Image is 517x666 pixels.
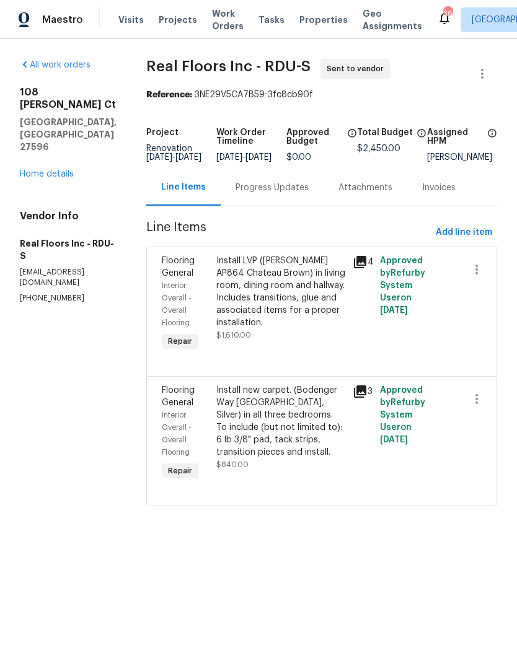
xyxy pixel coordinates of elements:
[216,461,249,468] span: $840.00
[216,384,345,458] div: Install new carpet. (Bodenger Way [GEOGRAPHIC_DATA], Silver) in all three bedrooms. To include (b...
[20,86,117,111] h2: 108 [PERSON_NAME] Ct
[245,153,272,162] span: [DATE]
[427,128,484,146] h5: Assigned HPM
[20,267,117,288] p: [EMAIL_ADDRESS][DOMAIN_NAME]
[216,153,272,162] span: -
[162,411,192,456] span: Interior Overall - Overall Flooring
[357,128,413,137] h5: Total Budget
[357,144,400,153] span: $2,450.00
[236,182,309,194] div: Progress Updates
[163,335,197,348] span: Repair
[487,128,497,153] span: The hpm assigned to this work order.
[146,144,201,162] span: Renovation
[286,128,343,146] h5: Approved Budget
[353,384,373,399] div: 3
[162,282,192,326] span: Interior Overall - Overall Flooring
[417,128,426,144] span: The total cost of line items that have been proposed by Opendoor. This sum includes line items th...
[443,7,452,20] div: 36
[422,182,456,194] div: Invoices
[353,255,373,269] div: 4
[159,14,197,26] span: Projects
[20,237,117,262] h5: Real Floors Inc - RDU-S
[146,89,497,101] div: 3NE29V5CA7B59-3fc8cb90f
[42,14,83,26] span: Maestro
[146,90,192,99] b: Reference:
[146,59,311,74] span: Real Floors Inc - RDU-S
[216,153,242,162] span: [DATE]
[161,181,206,193] div: Line Items
[20,61,91,69] a: All work orders
[163,465,197,477] span: Repair
[146,153,172,162] span: [DATE]
[286,153,311,162] span: $0.00
[118,14,144,26] span: Visits
[146,153,201,162] span: -
[380,436,408,444] span: [DATE]
[363,7,422,32] span: Geo Assignments
[299,14,348,26] span: Properties
[216,128,286,146] h5: Work Order Timeline
[338,182,392,194] div: Attachments
[20,116,117,153] h5: [GEOGRAPHIC_DATA], [GEOGRAPHIC_DATA] 27596
[162,386,195,407] span: Flooring General
[146,221,431,244] span: Line Items
[175,153,201,162] span: [DATE]
[380,306,408,315] span: [DATE]
[20,293,117,304] p: [PHONE_NUMBER]
[431,221,497,244] button: Add line item
[20,210,117,222] h4: Vendor Info
[347,128,357,153] span: The total cost of line items that have been approved by both Opendoor and the Trade Partner. This...
[216,331,251,339] span: $1,610.00
[258,15,285,24] span: Tasks
[216,255,345,329] div: Install LVP ([PERSON_NAME] AP864 Chateau Brown) in living room, dining room and hallway. Includes...
[327,63,389,75] span: Sent to vendor
[146,128,179,137] h5: Project
[380,256,425,315] span: Approved by Refurby System User on
[436,225,492,240] span: Add line item
[380,386,425,444] span: Approved by Refurby System User on
[427,153,497,162] div: [PERSON_NAME]
[20,170,74,178] a: Home details
[212,7,244,32] span: Work Orders
[162,256,195,278] span: Flooring General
